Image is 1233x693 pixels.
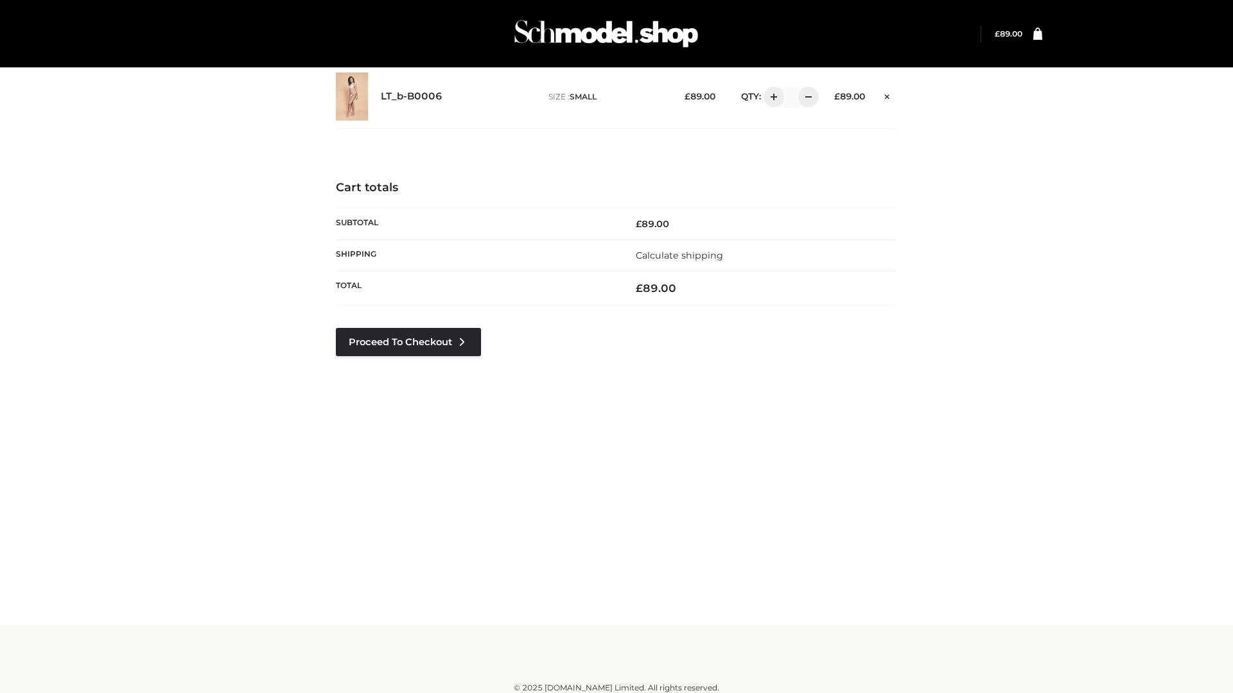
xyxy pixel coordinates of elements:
span: £ [834,91,840,101]
a: Remove this item [878,87,897,103]
a: Proceed to Checkout [336,328,481,356]
a: £89.00 [995,29,1022,38]
span: £ [995,29,1000,38]
th: Subtotal [336,208,616,239]
bdi: 89.00 [636,218,669,230]
span: SMALL [570,92,597,101]
span: £ [685,91,690,101]
p: size : [548,91,665,103]
bdi: 89.00 [995,29,1022,38]
th: Total [336,271,616,305]
bdi: 89.00 [636,282,676,295]
h4: Cart totals [336,181,897,195]
span: £ [636,282,643,295]
a: Calculate shipping [636,250,723,261]
a: LT_b-B0006 [381,90,442,103]
div: QTY: [728,87,814,107]
bdi: 89.00 [685,91,715,101]
th: Shipping [336,239,616,271]
span: £ [636,218,642,230]
bdi: 89.00 [834,91,865,101]
img: LT_b-B0006 - SMALL [336,73,368,121]
img: Schmodel Admin 964 [510,8,703,59]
